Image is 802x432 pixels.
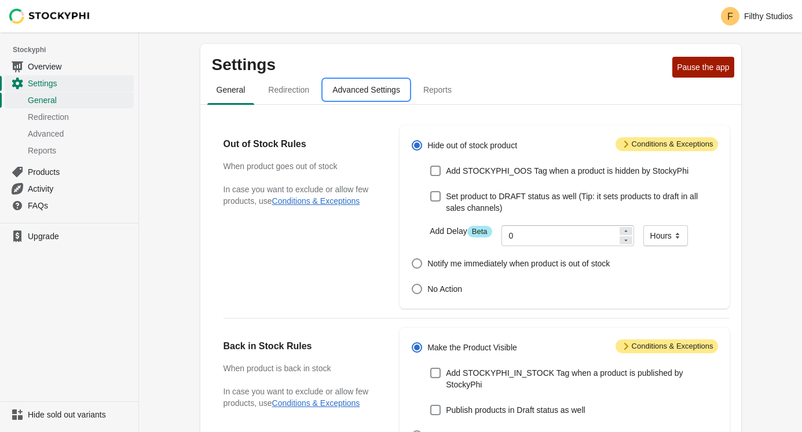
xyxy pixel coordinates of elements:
[5,407,134,423] a: Hide sold out variants
[205,75,257,105] button: general
[5,58,134,75] a: Overview
[744,12,793,21] p: Filthy Studios
[727,12,733,21] text: F
[28,166,131,178] span: Products
[5,142,134,159] a: Reports
[28,61,131,72] span: Overview
[446,165,689,177] span: Add STOCKYPHI_OOS Tag when a product is hidden by StockyPhi
[28,111,131,123] span: Redirection
[677,63,729,72] span: Pause the app
[28,230,131,242] span: Upgrade
[28,78,131,89] span: Settings
[721,7,739,25] span: Avatar with initials F
[427,140,517,151] span: Hide out of stock product
[224,339,377,353] h2: Back in Stock Rules
[5,75,134,91] a: Settings
[616,137,718,151] span: Conditions & Exceptions
[272,398,360,408] button: Conditions & Exceptions
[212,56,668,74] p: Settings
[224,363,377,374] h3: When product is back in stock
[5,163,134,180] a: Products
[28,200,131,211] span: FAQs
[13,44,138,56] span: Stockyphi
[446,367,717,390] span: Add STOCKYPHI_IN_STOCK Tag when a product is published by StockyPhi
[446,404,585,416] span: Publish products in Draft status as well
[259,79,318,100] span: Redirection
[5,91,134,108] a: General
[430,225,492,237] label: Add Delay
[207,79,255,100] span: General
[323,79,409,100] span: Advanced Settings
[321,75,412,105] button: Advanced settings
[467,226,492,237] span: Beta
[5,180,134,197] a: Activity
[414,79,461,100] span: Reports
[412,75,463,105] button: reports
[5,228,134,244] a: Upgrade
[28,145,131,156] span: Reports
[672,57,734,78] button: Pause the app
[427,342,517,353] span: Make the Product Visible
[224,184,377,207] p: In case you want to exclude or allow few products, use
[28,128,131,140] span: Advanced
[272,196,360,206] button: Conditions & Exceptions
[716,5,797,28] button: Avatar with initials FFilthy Studios
[9,9,90,24] img: Stockyphi
[616,339,718,353] span: Conditions & Exceptions
[28,94,131,106] span: General
[5,125,134,142] a: Advanced
[28,409,131,420] span: Hide sold out variants
[446,191,717,214] span: Set product to DRAFT status as well (Tip: it sets products to draft in all sales channels)
[28,183,131,195] span: Activity
[224,160,377,172] h3: When product goes out of stock
[224,137,377,151] h2: Out of Stock Rules
[5,197,134,214] a: FAQs
[427,283,462,295] span: No Action
[427,258,610,269] span: Notify me immediately when product is out of stock
[5,108,134,125] a: Redirection
[224,386,377,409] p: In case you want to exclude or allow few products, use
[257,75,321,105] button: redirection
